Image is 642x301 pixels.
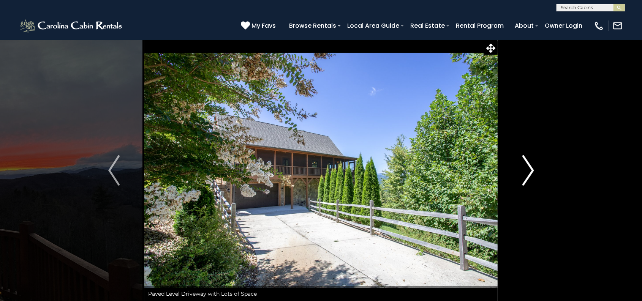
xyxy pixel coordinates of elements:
a: Browse Rentals [285,19,340,32]
img: White-1-2.png [19,18,124,33]
a: My Favs [241,21,278,31]
span: My Favs [251,21,276,30]
a: Real Estate [406,19,449,32]
img: arrow [108,155,120,186]
a: Local Area Guide [343,19,403,32]
img: arrow [522,155,534,186]
a: About [511,19,538,32]
img: mail-regular-white.png [612,20,623,31]
a: Rental Program [452,19,508,32]
a: Owner Login [541,19,586,32]
img: phone-regular-white.png [594,20,604,31]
